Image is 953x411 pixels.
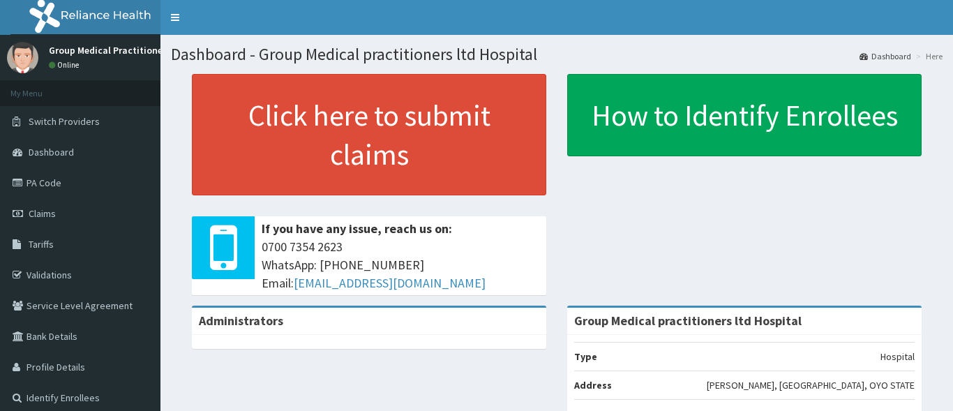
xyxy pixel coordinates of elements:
[262,221,452,237] b: If you have any issue, reach us on:
[574,350,597,363] b: Type
[29,238,54,251] span: Tariffs
[7,42,38,73] img: User Image
[913,50,943,62] li: Here
[171,45,943,63] h1: Dashboard - Group Medical practitioners ltd Hospital
[49,45,171,55] p: Group Medical Practitioners
[29,115,100,128] span: Switch Providers
[199,313,283,329] b: Administrators
[860,50,911,62] a: Dashboard
[574,379,612,391] b: Address
[262,238,539,292] span: 0700 7354 2623 WhatsApp: [PHONE_NUMBER] Email:
[192,74,546,195] a: Click here to submit claims
[49,60,82,70] a: Online
[29,146,74,158] span: Dashboard
[880,350,915,364] p: Hospital
[29,207,56,220] span: Claims
[574,313,802,329] strong: Group Medical practitioners ltd Hospital
[567,74,922,156] a: How to Identify Enrollees
[294,275,486,291] a: [EMAIL_ADDRESS][DOMAIN_NAME]
[707,378,915,392] p: [PERSON_NAME], [GEOGRAPHIC_DATA], OYO STATE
